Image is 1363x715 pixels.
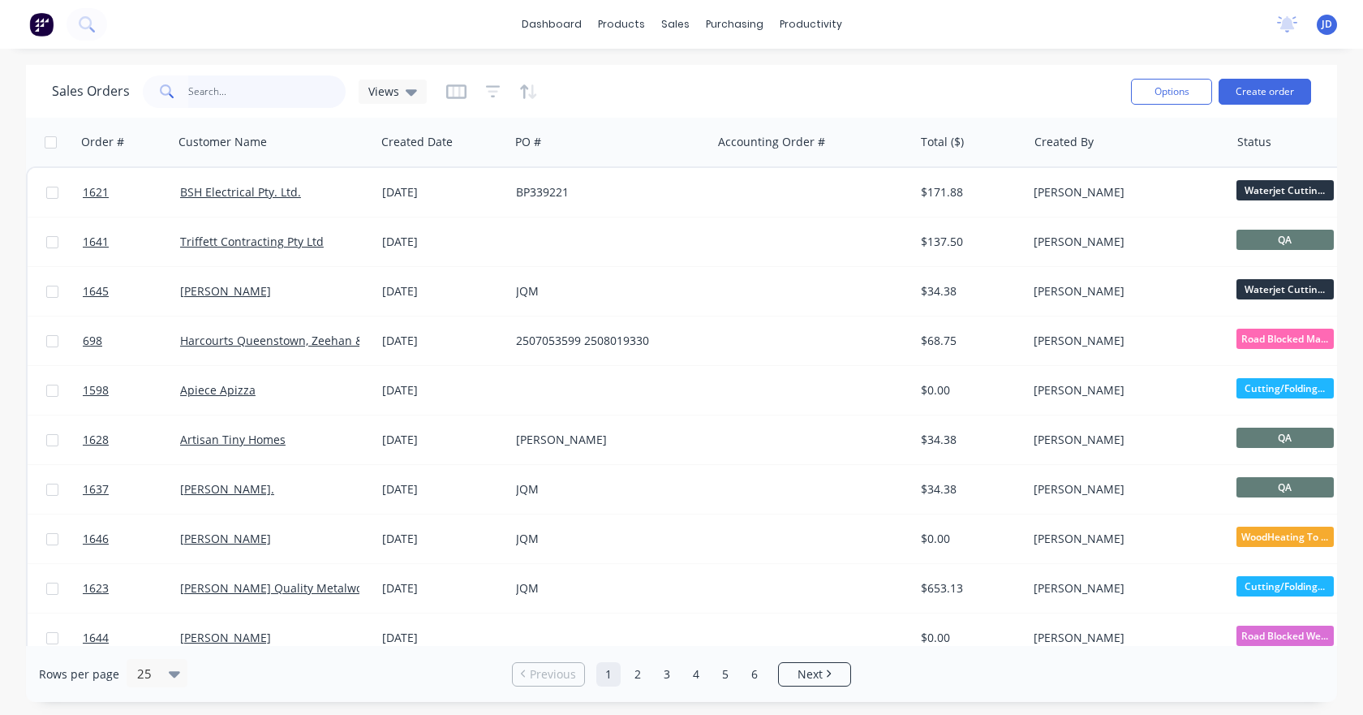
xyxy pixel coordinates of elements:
[1034,531,1214,547] div: [PERSON_NAME]
[1219,79,1311,105] button: Create order
[921,382,1016,398] div: $0.00
[180,531,271,546] a: [PERSON_NAME]
[921,580,1016,597] div: $653.13
[698,12,772,37] div: purchasing
[382,283,503,299] div: [DATE]
[1034,184,1214,200] div: [PERSON_NAME]
[180,184,301,200] a: BSH Electrical Pty. Ltd.
[1034,630,1214,646] div: [PERSON_NAME]
[83,564,180,613] a: 1623
[516,184,696,200] div: BP339221
[180,333,458,348] a: Harcourts Queenstown, Zeehan & [PERSON_NAME]
[83,333,102,349] span: 698
[1237,134,1271,150] div: Status
[1322,17,1332,32] span: JD
[596,662,621,687] a: Page 1 is your current page
[180,234,324,249] a: Triffett Contracting Pty Ltd
[921,481,1016,497] div: $34.38
[382,234,503,250] div: [DATE]
[772,12,850,37] div: productivity
[713,662,737,687] a: Page 5
[1236,576,1334,597] span: Cutting/Folding...
[39,666,119,683] span: Rows per page
[382,333,503,349] div: [DATE]
[83,432,109,448] span: 1628
[83,283,109,299] span: 1645
[921,283,1016,299] div: $34.38
[1236,527,1334,547] span: WoodHeating To ...
[178,134,267,150] div: Customer Name
[1131,79,1212,105] button: Options
[516,481,696,497] div: JQM
[516,580,696,597] div: JQM
[83,366,180,415] a: 1598
[779,666,850,683] a: Next page
[798,666,823,683] span: Next
[921,134,964,150] div: Total ($)
[83,614,180,662] a: 1644
[921,333,1016,349] div: $68.75
[52,84,130,99] h1: Sales Orders
[626,662,650,687] a: Page 2
[1236,378,1334,398] span: Cutting/Folding...
[83,218,180,266] a: 1641
[1034,481,1214,497] div: [PERSON_NAME]
[83,531,109,547] span: 1646
[1034,580,1214,597] div: [PERSON_NAME]
[382,630,503,646] div: [DATE]
[83,168,180,217] a: 1621
[83,416,180,464] a: 1628
[368,83,399,100] span: Views
[1236,428,1334,448] span: QA
[514,12,590,37] a: dashboard
[921,531,1016,547] div: $0.00
[1236,626,1334,646] span: Road Blocked We...
[530,666,576,683] span: Previous
[382,432,503,448] div: [DATE]
[516,283,696,299] div: JQM
[180,432,286,447] a: Artisan Tiny Homes
[590,12,653,37] div: products
[1236,329,1334,349] span: Road Blocked Ma...
[83,515,180,563] a: 1646
[382,382,503,398] div: [DATE]
[83,481,109,497] span: 1637
[1236,180,1334,200] span: Waterjet Cuttin...
[188,75,346,108] input: Search...
[180,481,274,497] a: [PERSON_NAME].
[515,134,541,150] div: PO #
[1034,432,1214,448] div: [PERSON_NAME]
[718,134,825,150] div: Accounting Order #
[382,531,503,547] div: [DATE]
[921,184,1016,200] div: $171.88
[516,333,696,349] div: 2507053599 2508019330
[516,531,696,547] div: JQM
[29,12,54,37] img: Factory
[921,630,1016,646] div: $0.00
[81,134,124,150] div: Order #
[1034,382,1214,398] div: [PERSON_NAME]
[83,580,109,597] span: 1623
[513,666,584,683] a: Previous page
[382,481,503,497] div: [DATE]
[382,184,503,200] div: [DATE]
[180,580,379,596] a: [PERSON_NAME] Quality Metalworks
[1034,234,1214,250] div: [PERSON_NAME]
[655,662,679,687] a: Page 3
[83,234,109,250] span: 1641
[1236,477,1334,497] span: QA
[180,283,271,299] a: [PERSON_NAME]
[1034,333,1214,349] div: [PERSON_NAME]
[1034,283,1214,299] div: [PERSON_NAME]
[180,630,271,645] a: [PERSON_NAME]
[83,267,180,316] a: 1645
[83,184,109,200] span: 1621
[505,662,858,687] ul: Pagination
[921,432,1016,448] div: $34.38
[83,317,180,365] a: 698
[516,432,696,448] div: [PERSON_NAME]
[382,580,503,597] div: [DATE]
[684,662,708,687] a: Page 4
[1236,230,1334,250] span: QA
[180,382,256,398] a: Apiece Apizza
